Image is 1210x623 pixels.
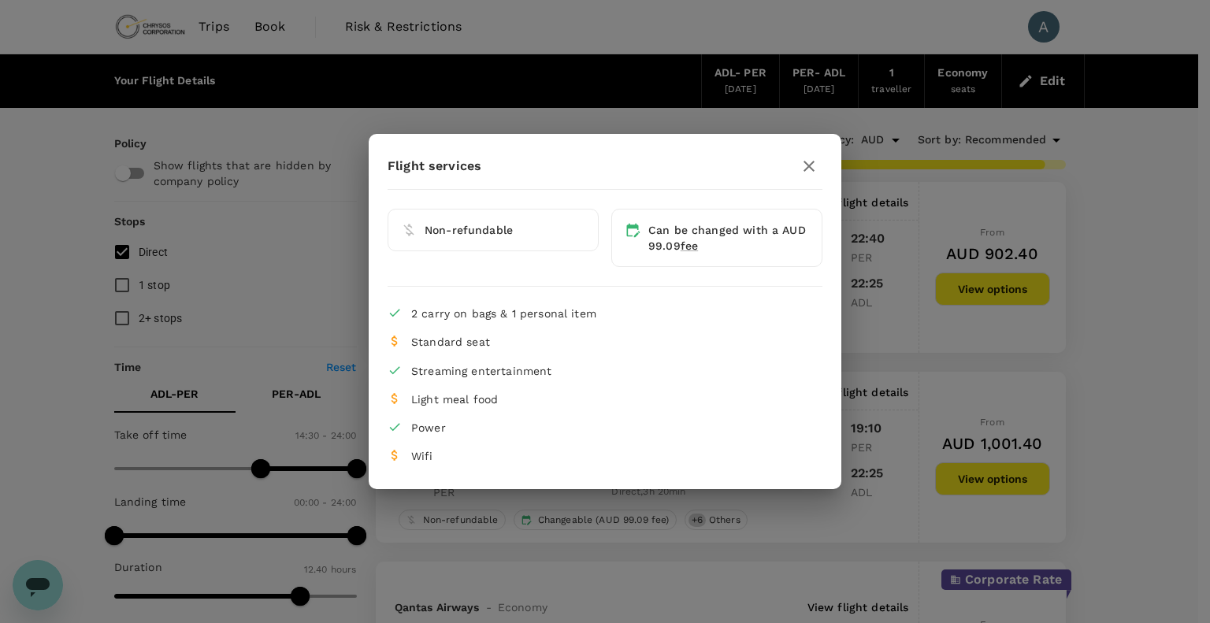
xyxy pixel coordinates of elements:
[388,157,481,176] p: Flight services
[411,336,490,348] span: Standard seat
[411,307,596,320] span: 2 carry on bags & 1 personal item
[411,365,551,377] span: Streaming entertainment
[411,450,433,462] span: Wifi
[411,393,498,406] span: Light meal food
[411,421,446,434] span: Power
[681,239,698,252] span: fee
[425,224,513,236] span: Non-refundable
[648,222,809,254] div: Can be changed with a AUD 99.09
